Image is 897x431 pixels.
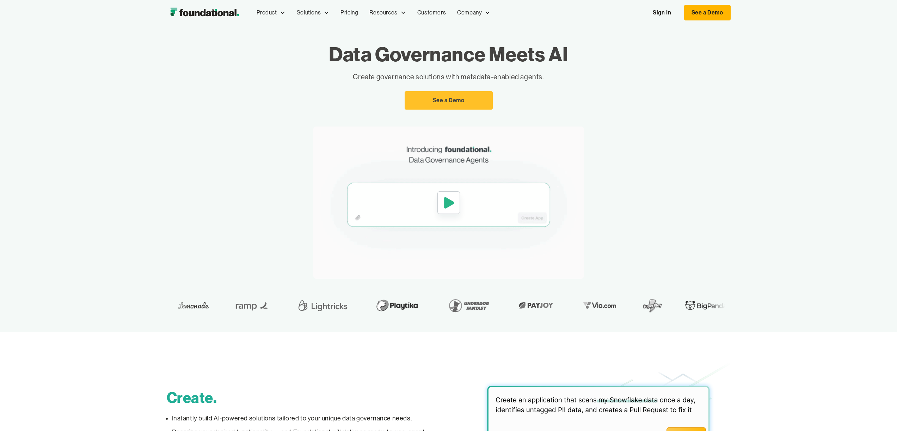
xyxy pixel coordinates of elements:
[167,6,242,20] img: Foundational Logo
[172,413,432,424] p: Instantly build AI-powered solutions tailored to your unique data governance needs.
[405,91,493,110] a: See a Demo
[646,5,678,20] a: Sign In
[634,296,654,315] img: SuperPlay
[222,296,265,315] img: Ramp
[287,296,341,315] img: Lightricks
[412,1,451,24] a: Customers
[257,8,277,17] div: Product
[451,1,496,24] div: Company
[571,300,612,311] img: Vio.com
[457,8,482,17] div: Company
[363,296,414,315] img: Playtika
[313,127,584,279] img: Create governance solutions with metadata-enabled agents
[436,296,484,315] img: Underdog Fantasy
[364,1,411,24] div: Resources
[291,1,335,24] div: Solutions
[167,6,242,20] a: home
[268,72,629,83] p: Create governance solutions with metadata-enabled agents.
[169,300,200,311] img: Lemonade
[369,8,397,17] div: Resources
[335,1,364,24] a: Pricing
[251,1,291,24] div: Product
[677,300,718,311] img: BigPanda
[684,5,731,20] a: See a Demo
[268,42,629,66] h1: Data Governance Meets AI
[167,388,217,407] span: Create.
[313,127,584,279] a: open lightbox
[507,300,548,311] img: Payjoy
[297,8,321,17] div: Solutions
